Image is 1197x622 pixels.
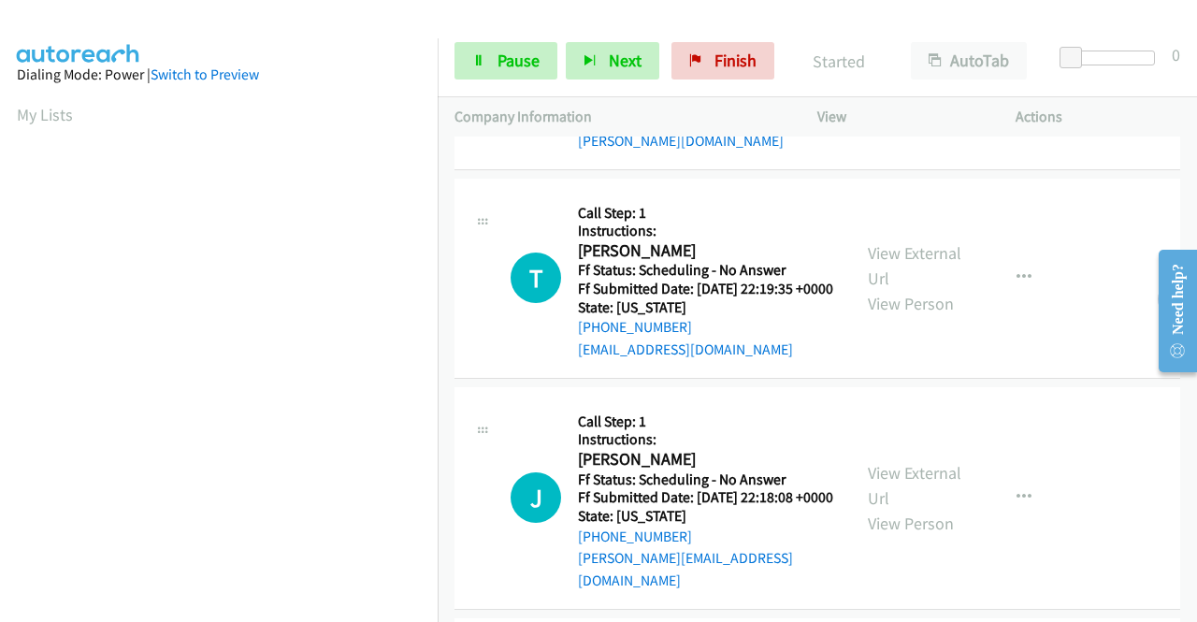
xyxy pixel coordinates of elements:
[578,204,833,223] h5: Call Step: 1
[151,65,259,83] a: Switch to Preview
[578,412,834,431] h5: Call Step: 1
[609,50,642,71] span: Next
[578,280,833,298] h5: Ff Submitted Date: [DATE] 22:19:35 +0000
[578,340,793,358] a: [EMAIL_ADDRESS][DOMAIN_NAME]
[17,64,421,86] div: Dialing Mode: Power |
[1069,51,1155,65] div: Delay between calls (in seconds)
[17,104,73,125] a: My Lists
[578,528,692,545] a: [PHONE_NUMBER]
[578,449,828,470] h2: [PERSON_NAME]
[454,42,557,80] a: Pause
[1016,106,1180,128] p: Actions
[817,106,982,128] p: View
[868,513,954,534] a: View Person
[578,430,834,449] h5: Instructions:
[578,240,828,262] h2: [PERSON_NAME]
[800,49,877,74] p: Started
[868,242,961,289] a: View External Url
[578,470,834,489] h5: Ff Status: Scheduling - No Answer
[1172,42,1180,67] div: 0
[714,50,757,71] span: Finish
[511,253,561,303] div: The call is yet to be attempted
[511,472,561,523] div: The call is yet to be attempted
[911,42,1027,80] button: AutoTab
[454,106,784,128] p: Company Information
[578,298,833,317] h5: State: [US_STATE]
[578,109,793,150] a: [PERSON_NAME][EMAIL_ADDRESS][PERSON_NAME][DOMAIN_NAME]
[566,42,659,80] button: Next
[868,462,961,509] a: View External Url
[578,318,692,336] a: [PHONE_NUMBER]
[578,261,833,280] h5: Ff Status: Scheduling - No Answer
[498,50,540,71] span: Pause
[578,488,834,507] h5: Ff Submitted Date: [DATE] 22:18:08 +0000
[868,293,954,314] a: View Person
[578,507,834,526] h5: State: [US_STATE]
[578,549,793,589] a: [PERSON_NAME][EMAIL_ADDRESS][DOMAIN_NAME]
[511,253,561,303] h1: T
[578,222,833,240] h5: Instructions:
[671,42,774,80] a: Finish
[511,472,561,523] h1: J
[1144,237,1197,385] iframe: Resource Center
